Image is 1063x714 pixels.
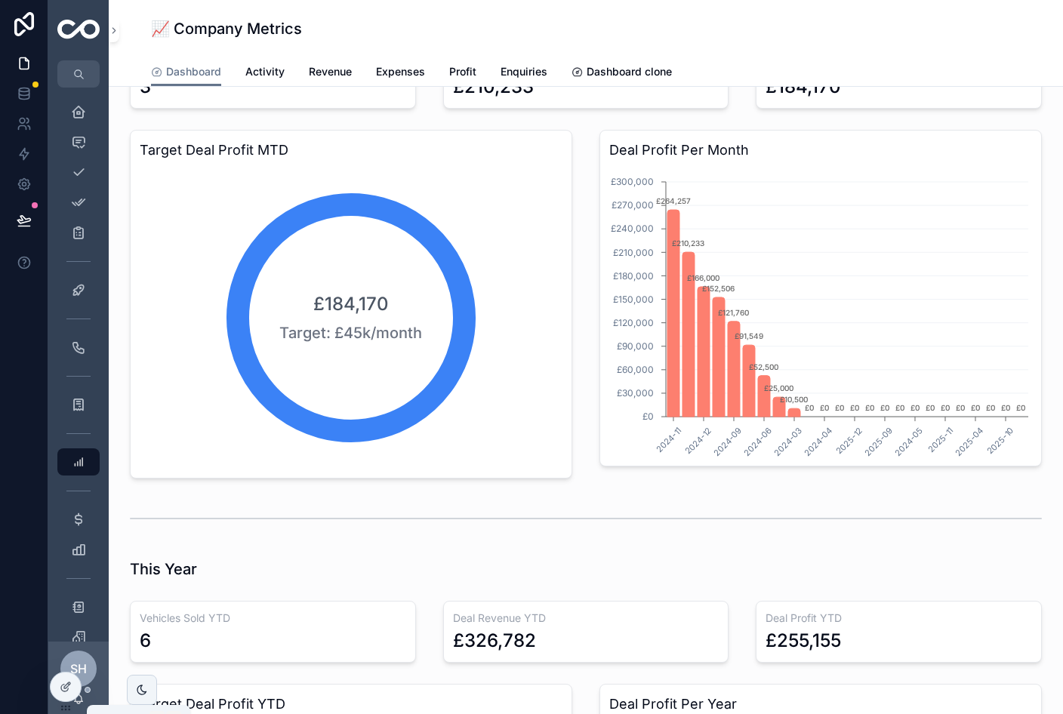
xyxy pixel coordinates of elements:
[984,426,1015,457] text: 2025-10
[910,403,920,412] text: £0
[617,340,654,352] tspan: £90,000
[735,331,763,340] text: £91,549
[453,611,719,626] h3: Deal Revenue YTD
[764,383,793,392] text: £25,000
[655,426,684,455] text: 2024-11
[741,426,774,458] text: 2024-06
[895,403,904,412] text: £0
[711,426,744,458] text: 2024-09
[766,629,841,653] div: £255,155
[613,294,654,305] tspan: £150,000
[613,247,654,258] tspan: £210,000
[245,58,285,88] a: Activity
[956,403,965,412] text: £0
[941,403,950,412] text: £0
[613,270,654,282] tspan: £180,000
[140,611,406,626] h3: Vehicles Sold YTD
[449,64,476,79] span: Profit
[892,426,925,458] text: 2024-05
[862,426,895,458] text: 2025-09
[376,64,425,79] span: Expenses
[880,403,889,412] text: £0
[70,660,87,678] span: SH
[718,308,749,317] text: £121,760
[611,176,654,187] tspan: £300,000
[501,64,547,79] span: Enquiries
[376,58,425,88] a: Expenses
[453,629,536,653] div: £326,782
[749,362,778,371] text: £52,500
[835,403,844,412] text: £0
[166,64,221,79] span: Dashboard
[617,364,654,375] tspan: £60,000
[309,58,352,88] a: Revenue
[656,196,691,205] text: £264,257
[501,58,547,88] a: Enquiries
[766,611,1032,626] h3: Deal Profit YTD
[1001,403,1010,412] text: £0
[612,199,654,211] tspan: £270,000
[151,18,302,39] h1: 📈 Company Metrics
[130,559,197,580] h1: This Year
[926,426,956,455] text: 2025-11
[609,140,1032,161] h3: Deal Profit Per Month
[245,64,285,79] span: Activity
[140,629,151,653] div: 6
[1016,403,1025,412] text: £0
[587,64,672,79] span: Dashboard clone
[453,75,534,99] div: £210,233
[772,426,804,458] text: 2024-03
[140,75,151,99] div: 3
[953,426,985,458] text: 2025-04
[820,403,829,412] text: £0
[617,387,654,399] tspan: £30,000
[140,140,562,161] h3: Target Deal Profit MTD
[449,58,476,88] a: Profit
[672,239,704,248] text: £210,233
[613,317,654,328] tspan: £120,000
[702,284,735,293] text: £152,506
[57,20,100,42] img: App logo
[805,403,814,412] text: £0
[642,411,654,422] tspan: £0
[766,75,841,99] div: £184,170
[780,395,808,404] text: £10,500
[48,88,109,642] div: scrollable content
[609,167,1032,457] div: chart
[309,64,352,79] span: Revenue
[833,426,864,457] text: 2025-12
[971,403,980,412] text: £0
[850,403,859,412] text: £0
[611,223,654,234] tspan: £240,000
[865,403,874,412] text: £0
[151,58,221,87] a: Dashboard
[313,292,389,316] span: £184,170
[926,403,935,412] text: £0
[260,322,442,343] span: Target: £45k/month
[682,426,713,457] text: 2024-12
[687,273,719,282] text: £166,000
[802,426,834,458] text: 2024-04
[572,58,672,88] a: Dashboard clone
[986,403,995,412] text: £0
